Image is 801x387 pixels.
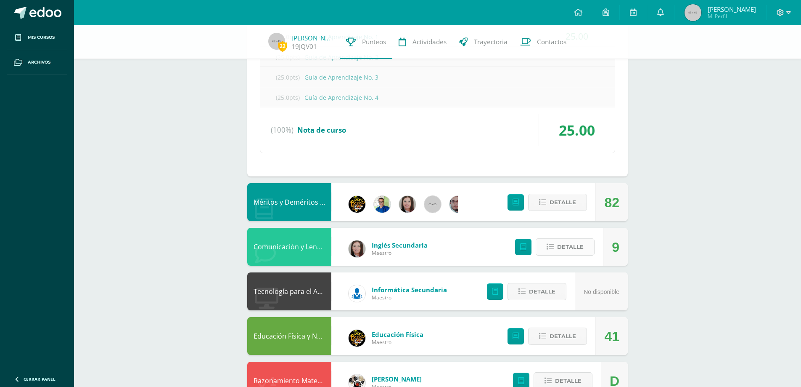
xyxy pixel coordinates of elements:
span: No disponible [584,288,619,295]
a: Actividades [392,25,453,59]
span: (100%) [271,114,293,146]
button: Detalle [528,328,587,345]
span: Educación Física [372,330,423,339]
a: [PERSON_NAME] [291,34,333,42]
span: Detalle [557,239,584,255]
span: Detalle [529,284,555,299]
img: 8af0450cf43d44e38c4a1497329761f3.png [399,196,416,213]
span: Archivos [28,59,50,66]
div: Educación Física y Natación [247,317,331,355]
span: [PERSON_NAME] [372,375,422,383]
span: Inglés Secundaria [372,241,428,249]
span: 22 [278,41,287,51]
span: (25.0pts) [271,68,304,87]
img: eda3c0d1caa5ac1a520cf0290d7c6ae4.png [349,196,365,213]
span: Punteos [362,37,386,46]
div: Guía de Aprendizaje No. 4 [260,88,615,107]
img: 45x45 [268,33,285,50]
button: Detalle [508,283,566,300]
span: Contactos [537,37,566,46]
img: 60x60 [424,196,441,213]
span: Actividades [412,37,447,46]
button: Detalle [528,194,587,211]
img: 8af0450cf43d44e38c4a1497329761f3.png [349,240,365,257]
div: 41 [604,318,619,355]
span: Informática Secundaria [372,286,447,294]
div: 9 [612,228,619,266]
span: Trayectoria [474,37,508,46]
span: Mi Perfil [708,13,756,20]
img: eda3c0d1caa5ac1a520cf0290d7c6ae4.png [349,330,365,347]
a: Punteos [340,25,392,59]
span: Cerrar panel [24,376,56,382]
span: Detalle [550,328,576,344]
a: 19JQV01 [291,42,317,51]
span: (25.0pts) [271,88,304,107]
a: Contactos [514,25,573,59]
a: Trayectoria [453,25,514,59]
div: Tecnología para el Aprendizaje y la Comunicación (Informática) [247,272,331,310]
span: Detalle [550,195,576,210]
img: 5fac68162d5e1b6fbd390a6ac50e103d.png [449,196,466,213]
div: Méritos y Deméritos 1ro. Básico "E" [247,183,331,221]
span: Maestro [372,294,447,301]
div: Comunicación y Lenguaje, Idioma Extranjero Inglés [247,228,331,266]
img: 692ded2a22070436d299c26f70cfa591.png [374,196,391,213]
a: Mis cursos [7,25,67,50]
span: Maestro [372,249,428,256]
img: 6ed6846fa57649245178fca9fc9a58dd.png [349,285,365,302]
div: Guía de Aprendizaje No. 3 [260,68,615,87]
span: Mis cursos [28,34,55,41]
button: Detalle [536,238,595,256]
a: Archivos [7,50,67,75]
img: 45x45 [685,4,701,21]
span: [PERSON_NAME] [708,5,756,13]
span: Maestro [372,339,423,346]
span: 25.00 [559,120,595,140]
span: Nota de curso [297,125,346,135]
div: 82 [604,184,619,222]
